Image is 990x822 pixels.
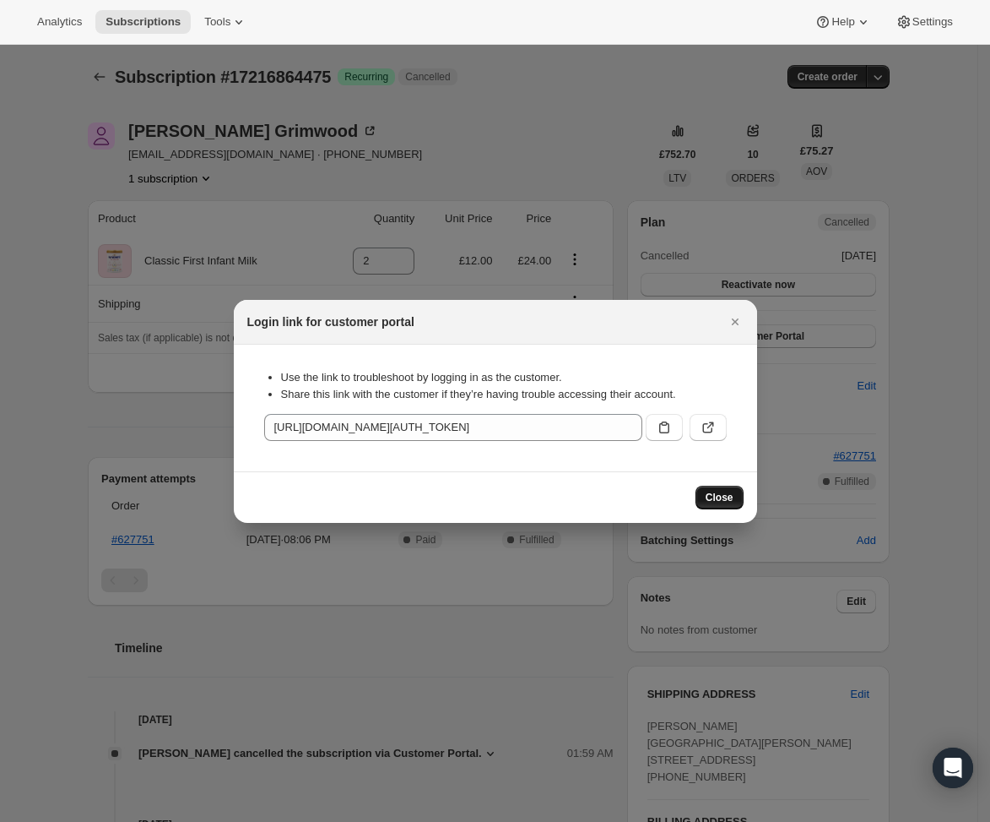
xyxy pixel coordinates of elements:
button: Close [695,486,744,509]
button: Settings [885,10,963,34]
span: Help [831,15,854,29]
div: Open Intercom Messenger [933,748,973,788]
span: Tools [204,15,230,29]
h2: Login link for customer portal [247,313,414,330]
span: Settings [912,15,953,29]
span: Close [706,491,733,504]
li: Use the link to troubleshoot by logging in as the customer. [281,369,727,386]
li: Share this link with the customer if they’re having trouble accessing their account. [281,386,727,403]
button: Close [723,310,747,334]
button: Subscriptions [95,10,191,34]
span: Analytics [37,15,82,29]
span: Subscriptions [105,15,181,29]
button: Help [804,10,881,34]
button: Tools [194,10,257,34]
button: Analytics [27,10,92,34]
